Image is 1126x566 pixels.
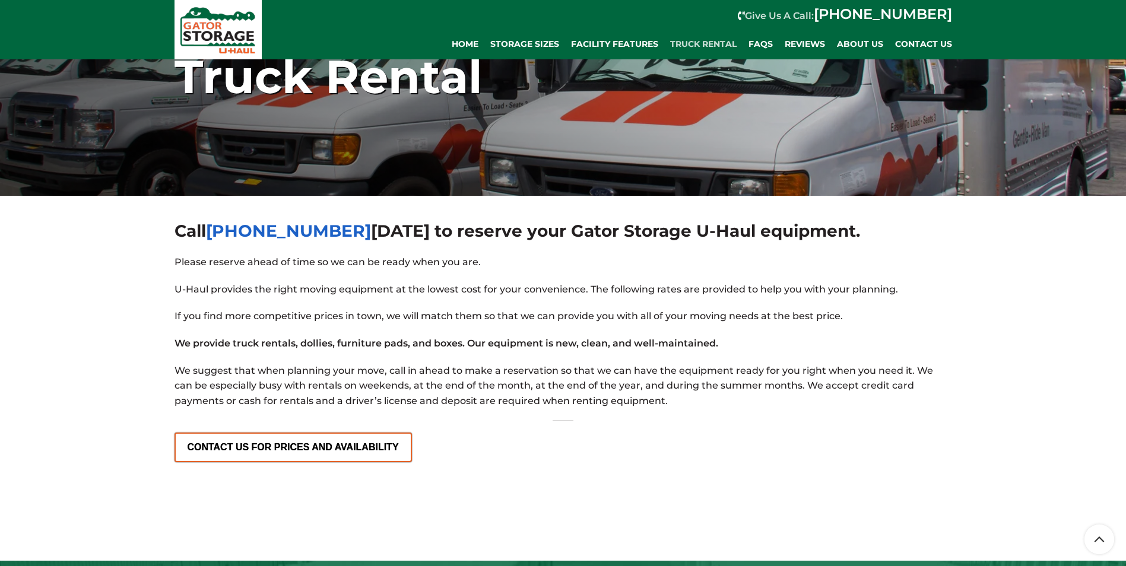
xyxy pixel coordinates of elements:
a: Home [446,33,484,56]
p: U-Haul provides the right moving equipment at the lowest cost for your convenience. The following... [175,282,952,297]
span: Truck Rental [670,39,737,49]
a: Scroll to top button [1084,524,1114,554]
a: [PHONE_NUMBER] [814,5,952,23]
span: CONTACT US FOR PRICES AND AVAILABILITY [176,434,411,452]
span: About Us [837,39,883,49]
strong: We provide truck rentals, dollies, furniture pads, and boxes. Our equipment is new, clean, and we... [175,338,718,349]
span: Facility Features [571,39,658,49]
a: [PHONE_NUMBER] [206,221,371,241]
a: Facility Features [565,33,664,56]
span: Storage Sizes [490,39,559,49]
p: If you find more competitive prices in town, we will match them so that we can provide you with a... [175,309,952,324]
a: REVIEWS [779,33,831,56]
h1: Call [DATE] to reserve your Gator Storage U-Haul equipment. [175,220,952,243]
div: Main navigation [268,33,958,56]
p: Please reserve ahead of time so we can be ready when you are. [175,255,952,270]
span: Home [452,39,478,49]
a: Truck Rental [664,33,743,56]
a: CONTACT US FOR PRICES AND AVAILABILITY [175,433,412,462]
a: Contact Us [889,33,958,56]
a: Storage Sizes [484,33,565,56]
p: We suggest that when planning your move, call in ahead to make a reservation so that we can have ... [175,363,952,409]
a: FAQs [743,33,779,56]
span: Contact Us [895,39,952,49]
a: About Us [831,33,889,56]
span: FAQs [748,39,773,49]
span: REVIEWS [785,39,825,49]
h1: Truck Rental [175,49,952,105]
strong: Give Us A Call: [745,10,952,21]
